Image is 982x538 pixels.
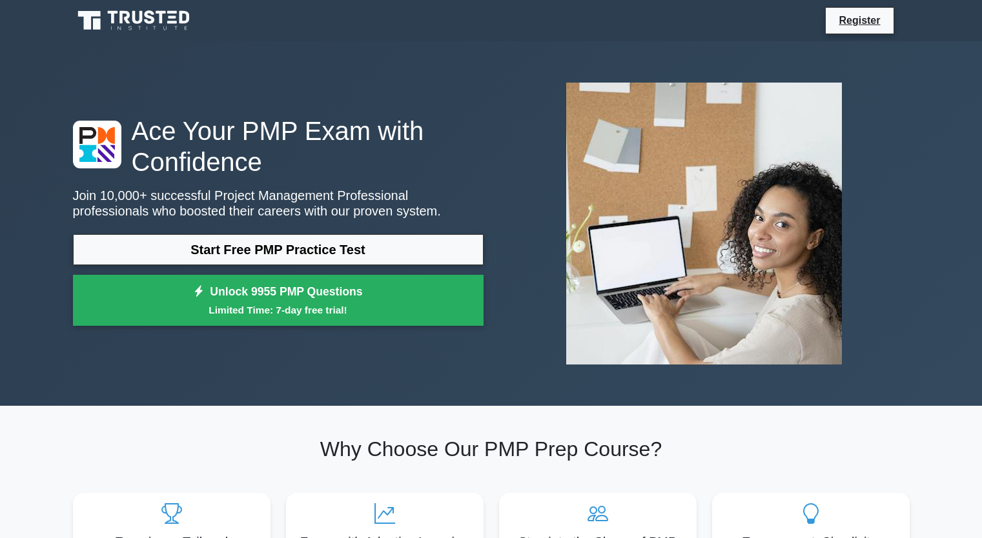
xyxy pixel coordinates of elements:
a: Register [831,12,888,28]
h2: Why Choose Our PMP Prep Course? [73,437,910,461]
a: Start Free PMP Practice Test [73,234,484,265]
small: Limited Time: 7-day free trial! [89,303,467,317]
h1: Ace Your PMP Exam with Confidence [73,115,484,177]
a: Unlock 9955 PMP QuestionsLimited Time: 7-day free trial! [73,275,484,326]
p: Join 10,000+ successful Project Management Professional professionals who boosted their careers w... [73,188,484,219]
